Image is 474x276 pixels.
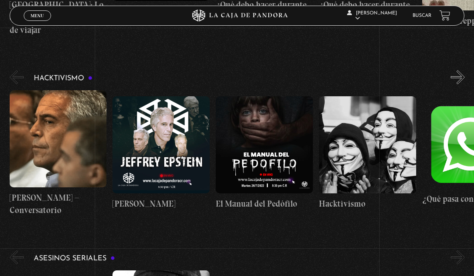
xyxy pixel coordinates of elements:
[31,13,44,18] span: Menu
[34,75,93,82] h3: Hacktivismo
[216,90,313,217] a: El Manual del Pedófilo
[112,197,210,210] h4: [PERSON_NAME]
[439,10,450,21] a: View your shopping cart
[10,250,24,264] button: Previous
[112,90,210,217] a: [PERSON_NAME]
[28,20,47,26] span: Cerrar
[347,11,397,21] span: [PERSON_NAME]
[216,197,313,210] h4: El Manual del Pedófilo
[10,90,107,217] a: [PERSON_NAME] – Conversatorio
[34,255,115,262] h3: Asesinos Seriales
[10,70,24,84] button: Previous
[451,70,465,84] button: Next
[112,5,210,18] h4: Apagones Eléctricos
[319,197,416,210] h4: Hacktivismo
[319,90,416,217] a: Hacktivismo
[10,191,107,217] h4: [PERSON_NAME] – Conversatorio
[413,13,431,18] a: Buscar
[451,250,465,264] button: Next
